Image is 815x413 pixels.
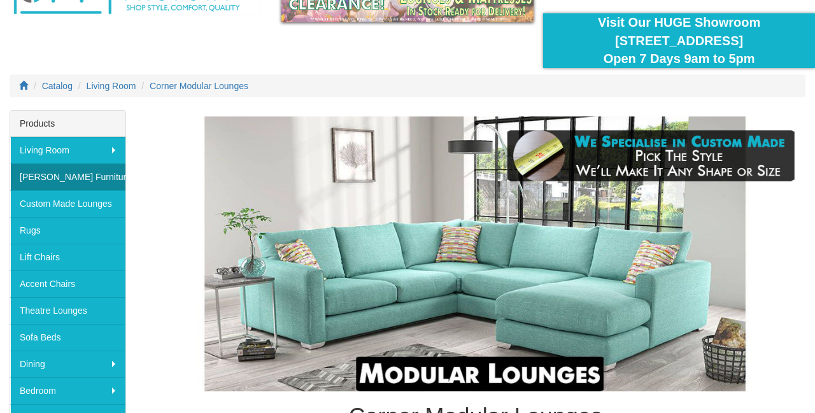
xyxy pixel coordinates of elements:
a: Theatre Lounges [10,297,125,324]
a: Dining [10,351,125,377]
a: Corner Modular Lounges [150,81,248,91]
a: Custom Made Lounges [10,190,125,217]
a: Rugs [10,217,125,244]
a: Living Room [10,137,125,164]
a: Living Room [87,81,136,91]
div: Visit Our HUGE Showroom [STREET_ADDRESS] Open 7 Days 9am to 5pm [553,13,805,68]
img: Corner Modular Lounges [145,116,805,391]
a: Catalog [42,81,73,91]
a: Bedroom [10,377,125,404]
a: Lift Chairs [10,244,125,270]
div: Products [10,111,125,137]
a: Accent Chairs [10,270,125,297]
a: Sofa Beds [10,324,125,351]
a: [PERSON_NAME] Furniture [10,164,125,190]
